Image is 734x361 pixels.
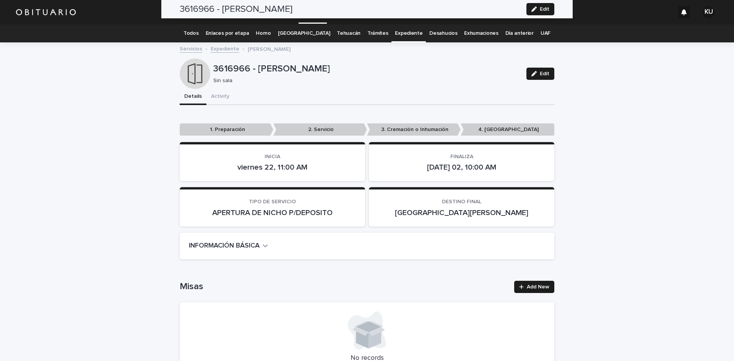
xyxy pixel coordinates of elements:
[378,163,545,172] p: [DATE] 02, 10:00 AM
[429,24,457,42] a: Desahucios
[180,89,206,105] button: Details
[180,44,202,53] a: Servicios
[461,123,554,136] p: 4. [GEOGRAPHIC_DATA]
[180,281,510,292] h1: Misas
[703,6,715,18] div: KU
[183,24,198,42] a: Todos
[337,24,361,42] a: Tehuacán
[514,281,554,293] a: Add New
[273,123,367,136] p: 2. Servicio
[526,68,554,80] button: Edit
[211,44,239,53] a: Expediente
[206,24,249,42] a: Enlaces por etapa
[189,208,356,217] p: APERTURA DE NICHO P/DEPOSITO
[248,44,291,53] p: [PERSON_NAME]
[213,63,520,74] p: 3616966 - [PERSON_NAME]
[505,24,534,42] a: Día anterior
[442,199,481,204] span: DESTINO FINAL
[265,154,280,159] span: INICIA
[450,154,473,159] span: FINALIZA
[189,242,268,250] button: INFORMACIÓN BÁSICA
[367,24,388,42] a: Trámites
[540,71,549,76] span: Edit
[278,24,330,42] a: [GEOGRAPHIC_DATA]
[213,78,517,84] p: Sin sala
[367,123,461,136] p: 3. Cremación o Inhumación
[541,24,550,42] a: UAF
[249,199,296,204] span: TIPO DE SERVICIO
[395,24,422,42] a: Expediente
[15,5,76,20] img: HUM7g2VNRLqGMmR9WVqf
[464,24,498,42] a: Exhumaciones
[189,163,356,172] p: viernes 22, 11:00 AM
[189,242,260,250] h2: INFORMACIÓN BÁSICA
[378,208,545,217] p: [GEOGRAPHIC_DATA][PERSON_NAME]
[256,24,271,42] a: Horno
[180,123,273,136] p: 1. Preparación
[527,284,549,290] span: Add New
[206,89,234,105] button: Activity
